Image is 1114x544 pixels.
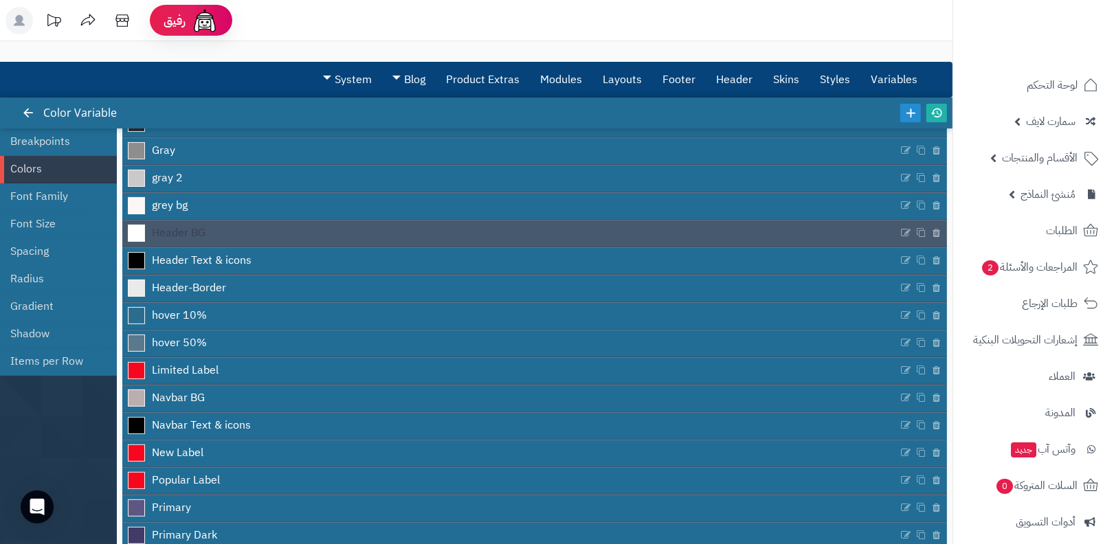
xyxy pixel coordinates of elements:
[25,98,131,128] div: Color Variable
[122,303,899,329] a: hover 10%
[981,258,1078,277] span: المراجعات والأسئلة
[122,385,899,411] a: Navbar BG
[152,198,188,214] span: grey bg
[1049,367,1076,386] span: العملاء
[961,214,1106,247] a: الطلبات
[10,155,96,183] a: Colors
[1021,185,1076,204] span: مُنشئ النماذج
[122,413,899,439] a: Navbar Text & icons
[122,358,899,384] a: Limited Label
[10,265,96,293] a: Radius
[152,418,251,433] span: Navbar Text & icons
[122,468,899,494] a: Popular Label
[1010,440,1076,459] span: وآتس آب
[961,287,1106,320] a: طلبات الإرجاع
[152,335,207,351] span: hover 50%
[961,506,1106,539] a: أدوات التسويق
[152,363,219,378] span: Limited Label
[1046,221,1078,240] span: الطلبات
[10,320,96,348] a: Shadow
[313,63,382,97] a: System
[961,324,1106,356] a: إشعارات التحويلات البنكية
[152,253,252,269] span: Header Text & icons
[122,248,899,274] a: Header Text & icons
[122,495,899,521] a: Primary
[152,500,191,516] span: Primary
[122,138,899,164] a: Gray
[592,63,652,97] a: Layouts
[10,238,96,265] a: Spacing
[961,469,1106,502] a: السلات المتروكة0
[810,63,860,97] a: Styles
[152,390,205,406] span: Navbar BG
[961,69,1106,102] a: لوحة التحكم
[122,440,899,466] a: New Label
[10,183,96,210] a: Font Family
[436,63,530,97] a: Product Extras
[961,251,1106,284] a: المراجعات والأسئلة2
[1016,512,1076,532] span: أدوات التسويق
[961,360,1106,393] a: العملاء
[122,330,899,356] a: hover 50%
[10,293,96,320] a: Gradient
[763,63,810,97] a: Skins
[961,433,1106,466] a: وآتس آبجديد
[164,12,186,29] span: رفيق
[1022,294,1078,313] span: طلبات الإرجاع
[1045,403,1076,422] span: المدونة
[382,63,436,97] a: Blog
[152,225,205,241] span: Header BG
[10,210,96,238] a: Font Size
[152,528,217,543] span: Primary Dark
[973,330,1078,350] span: إشعارات التحويلات البنكية
[1011,442,1036,457] span: جديد
[122,275,899,302] a: Header-Border
[652,63,706,97] a: Footer
[191,7,219,34] img: ai-face.png
[122,193,899,219] a: grey bg
[982,260,999,275] span: 2
[152,143,175,159] span: Gray
[152,170,183,186] span: gray 2
[530,63,592,97] a: Modules
[1021,38,1101,67] img: logo-2.png
[10,128,96,155] a: Breakpoints
[152,308,207,324] span: hover 10%
[21,490,54,523] div: Open Intercom Messenger
[1026,112,1076,131] span: سمارت لايف
[36,7,71,38] a: تحديثات المنصة
[996,479,1013,494] span: 0
[995,476,1078,495] span: السلات المتروكة
[1027,76,1078,95] span: لوحة التحكم
[122,166,899,192] a: gray 2
[152,280,226,296] span: Header-Border
[1002,148,1078,168] span: الأقسام والمنتجات
[152,445,203,461] span: New Label
[152,473,220,488] span: Popular Label
[860,63,928,97] a: Variables
[961,396,1106,429] a: المدونة
[706,63,763,97] a: Header
[10,348,96,375] a: Items per Row
[122,220,899,247] a: Header BG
